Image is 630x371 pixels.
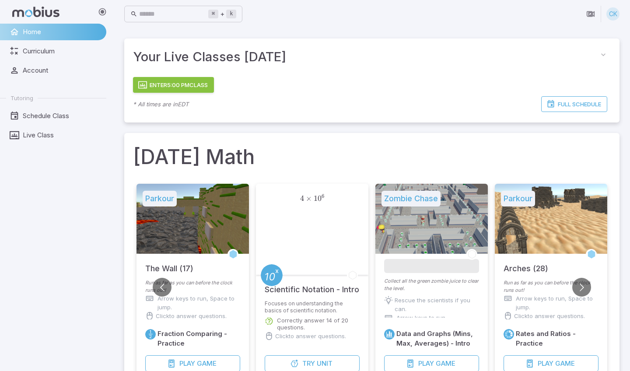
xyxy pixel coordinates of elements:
[179,359,195,368] span: Play
[261,264,283,286] a: Scientific Notation
[197,359,217,368] span: Game
[317,359,332,368] span: Unit
[322,192,324,199] span: 6
[384,277,479,292] p: Collect all the green zombie juice to clear the level.
[208,9,236,19] div: +
[133,100,189,108] p: * All times are in EDT
[133,142,611,171] h1: [DATE] Math
[541,96,607,112] a: Full Schedule
[157,329,240,348] h6: Fraction Comparing - Practice
[396,329,479,348] h6: Data and Graphs (Mins, Max, Averages) - Intro
[384,329,395,339] a: Data/Graphing
[300,194,304,203] span: 4
[157,294,240,311] p: Arrow keys to run, Space to jump.
[504,279,598,294] p: Run as far as you can before the clock runs out!
[395,296,479,313] p: Rescue the scientists if you can.
[156,311,227,320] p: Click to answer questions.
[145,279,240,294] p: Run as far as you can before the clock runs out!
[23,66,100,75] span: Account
[318,194,322,203] span: 0
[538,359,553,368] span: Play
[10,94,33,102] span: Tutoring
[277,317,360,331] p: Correctly answer 14 of 20 questions.
[226,10,236,18] kbd: k
[504,254,548,275] h5: Arches (28)
[516,329,598,348] h6: Rates and Ratios - Practice
[23,27,100,37] span: Home
[145,329,156,339] a: Fractions/Decimals
[314,194,318,203] span: 1
[418,359,434,368] span: Play
[145,254,193,275] h5: The Wall (17)
[501,191,535,206] h5: Parkour
[396,313,447,322] p: Arrow keys to run.
[133,47,596,66] span: Your Live Classes [DATE]
[516,294,598,311] p: Arrow keys to run, Space to jump.
[514,311,585,320] p: Click to answer questions.
[436,359,455,368] span: Game
[265,300,360,312] p: Focuses on understanding the basics of scientific notation.
[596,47,611,62] button: collapse
[208,10,218,18] kbd: ⌘
[265,275,359,296] h5: Scientific Notation - Intro
[606,7,619,21] div: CK
[23,46,100,56] span: Curriculum
[572,278,591,297] button: Go to next slide
[555,359,575,368] span: Game
[133,77,214,93] button: Enter5:00 PMClass
[306,194,312,203] span: ×
[381,191,441,206] h5: Zombie Chase
[143,191,177,206] h5: Parkour
[275,332,346,340] p: Click to answer questions.
[582,6,599,22] button: Join in Zoom Client
[23,130,100,140] span: Live Class
[504,329,514,339] a: Rates/Ratios
[153,278,171,297] button: Go to previous slide
[23,111,100,121] span: Schedule Class
[302,359,315,368] span: Try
